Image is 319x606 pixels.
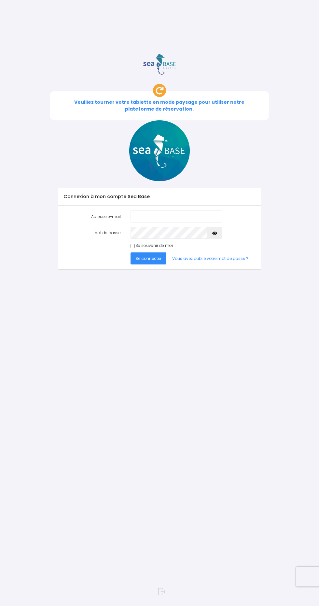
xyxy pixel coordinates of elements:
[167,252,253,264] a: Vous avez oublié votre mot de passe ?
[58,227,126,239] label: Mot de passe
[131,252,166,264] button: Se connecter
[58,210,126,222] label: Adresse e-mail
[74,99,244,112] span: Veuillez tourner votre tablette en mode paysage pour utiliser notre plateforme de réservation.
[143,54,176,75] img: logo_color1.png
[58,188,260,206] div: Connexion à mon compte Sea Base
[135,243,173,249] label: Se souvenir de moi
[135,256,161,261] span: Se connecter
